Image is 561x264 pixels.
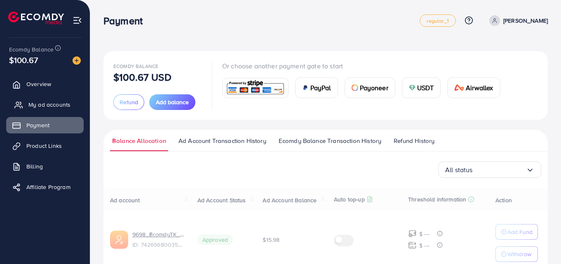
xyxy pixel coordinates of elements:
[112,136,166,145] span: Balance Allocation
[409,84,415,91] img: card
[225,79,286,97] img: card
[473,164,526,176] input: Search for option
[113,94,144,110] button: Refund
[466,83,493,93] span: Airwallex
[6,117,84,133] a: Payment
[438,161,541,178] div: Search for option
[420,14,455,27] a: regular_1
[6,158,84,175] a: Billing
[120,98,138,106] span: Refund
[26,162,43,171] span: Billing
[310,83,331,93] span: PayPal
[103,15,149,27] h3: Payment
[402,77,441,98] a: cardUSDT
[6,179,84,195] a: Affiliate Program
[6,138,84,154] a: Product Links
[8,12,64,24] img: logo
[26,142,62,150] span: Product Links
[113,63,158,70] span: Ecomdy Balance
[486,15,548,26] a: [PERSON_NAME]
[26,121,49,129] span: Payment
[9,54,38,66] span: $100.67
[73,16,82,25] img: menu
[222,78,289,98] a: card
[6,96,84,113] a: My ad accounts
[178,136,266,145] span: Ad Account Transaction History
[156,98,189,106] span: Add balance
[26,183,70,191] span: Affiliate Program
[445,164,473,176] span: All status
[9,45,54,54] span: Ecomdy Balance
[279,136,381,145] span: Ecomdy Balance Transaction History
[526,227,555,258] iframe: Chat
[302,84,309,91] img: card
[394,136,434,145] span: Refund History
[26,80,51,88] span: Overview
[222,61,507,71] p: Or choose another payment gate to start
[352,84,358,91] img: card
[503,16,548,26] p: [PERSON_NAME]
[28,100,70,109] span: My ad accounts
[345,77,395,98] a: cardPayoneer
[417,83,434,93] span: USDT
[447,77,500,98] a: cardAirwallex
[454,84,464,91] img: card
[360,83,388,93] span: Payoneer
[113,72,171,82] p: $100.67 USD
[295,77,338,98] a: cardPayPal
[149,94,195,110] button: Add balance
[427,18,448,23] span: regular_1
[6,76,84,92] a: Overview
[73,56,81,65] img: image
